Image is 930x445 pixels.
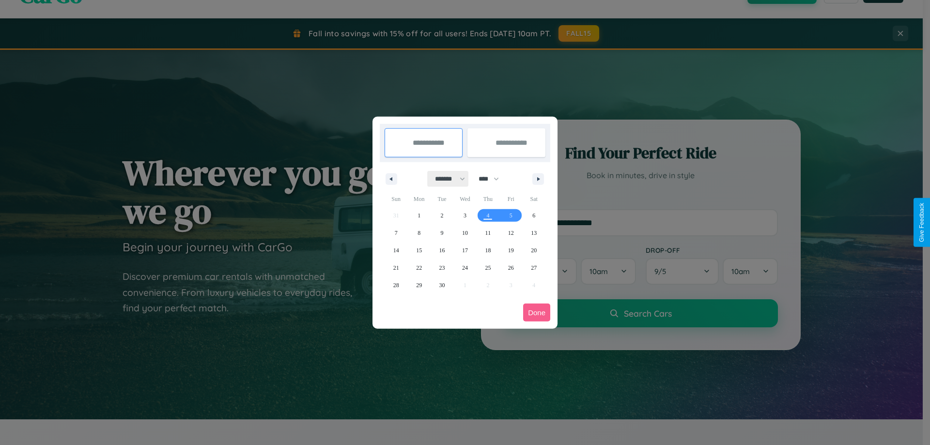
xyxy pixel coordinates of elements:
button: 30 [431,276,453,294]
button: 11 [477,224,499,242]
button: 13 [523,224,545,242]
button: 6 [523,207,545,224]
span: 21 [393,259,399,276]
span: 12 [508,224,514,242]
button: 9 [431,224,453,242]
button: 8 [407,224,430,242]
button: Done [523,304,550,322]
span: 10 [462,224,468,242]
button: 12 [499,224,522,242]
span: 16 [439,242,445,259]
span: 28 [393,276,399,294]
span: 27 [531,259,537,276]
span: 4 [486,207,489,224]
span: 23 [439,259,445,276]
span: 24 [462,259,468,276]
button: 24 [453,259,476,276]
button: 3 [453,207,476,224]
span: 2 [441,207,444,224]
button: 17 [453,242,476,259]
span: 5 [510,207,512,224]
span: 1 [418,207,420,224]
span: 22 [416,259,422,276]
button: 7 [385,224,407,242]
span: 17 [462,242,468,259]
button: 23 [431,259,453,276]
span: 29 [416,276,422,294]
span: 18 [485,242,491,259]
span: 19 [508,242,514,259]
span: Mon [407,191,430,207]
span: Fri [499,191,522,207]
span: 3 [464,207,466,224]
button: 21 [385,259,407,276]
button: 18 [477,242,499,259]
button: 16 [431,242,453,259]
div: Give Feedback [918,203,925,242]
button: 14 [385,242,407,259]
span: Wed [453,191,476,207]
button: 26 [499,259,522,276]
span: Tue [431,191,453,207]
span: Sun [385,191,407,207]
span: 26 [508,259,514,276]
span: 7 [395,224,398,242]
button: 25 [477,259,499,276]
button: 20 [523,242,545,259]
button: 22 [407,259,430,276]
button: 1 [407,207,430,224]
button: 5 [499,207,522,224]
span: 30 [439,276,445,294]
button: 4 [477,207,499,224]
span: 14 [393,242,399,259]
span: Sat [523,191,545,207]
span: 6 [532,207,535,224]
button: 19 [499,242,522,259]
button: 2 [431,207,453,224]
span: 15 [416,242,422,259]
span: 8 [418,224,420,242]
button: 15 [407,242,430,259]
button: 27 [523,259,545,276]
button: 29 [407,276,430,294]
span: 13 [531,224,537,242]
span: 20 [531,242,537,259]
span: 11 [485,224,491,242]
span: 9 [441,224,444,242]
button: 10 [453,224,476,242]
button: 28 [385,276,407,294]
span: Thu [477,191,499,207]
span: 25 [485,259,491,276]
